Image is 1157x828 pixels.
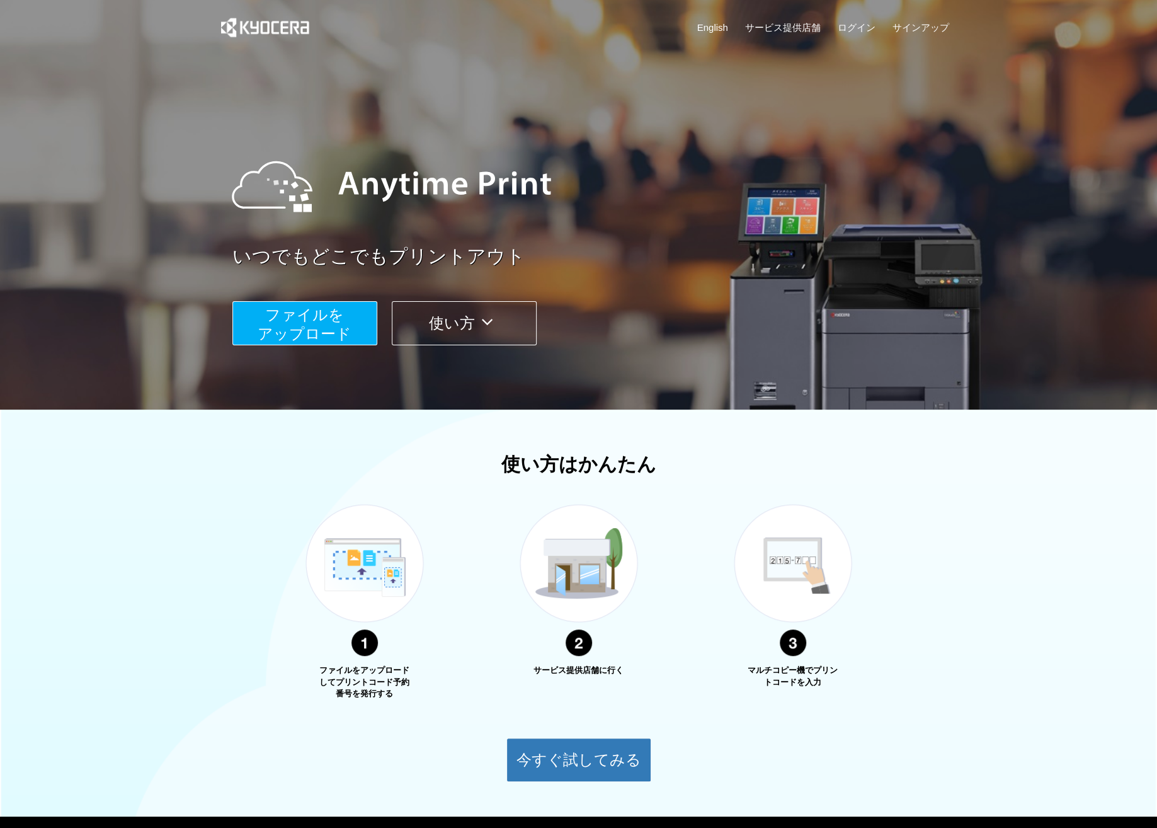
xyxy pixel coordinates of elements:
button: 今すぐ試してみる [506,738,651,782]
span: ファイルを ​​アップロード [258,306,351,342]
a: サービス提供店舗 [745,21,821,34]
p: ファイルをアップロードしてプリントコード予約番号を発行する [317,665,412,700]
a: サインアップ [892,21,949,34]
p: サービス提供店舗に行く [532,665,626,677]
button: 使い方 [392,301,537,345]
a: English [697,21,728,34]
a: ログイン [838,21,875,34]
p: マルチコピー機でプリントコードを入力 [746,665,840,688]
a: いつでもどこでもプリントアウト [232,243,957,270]
button: ファイルを​​アップロード [232,301,377,345]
